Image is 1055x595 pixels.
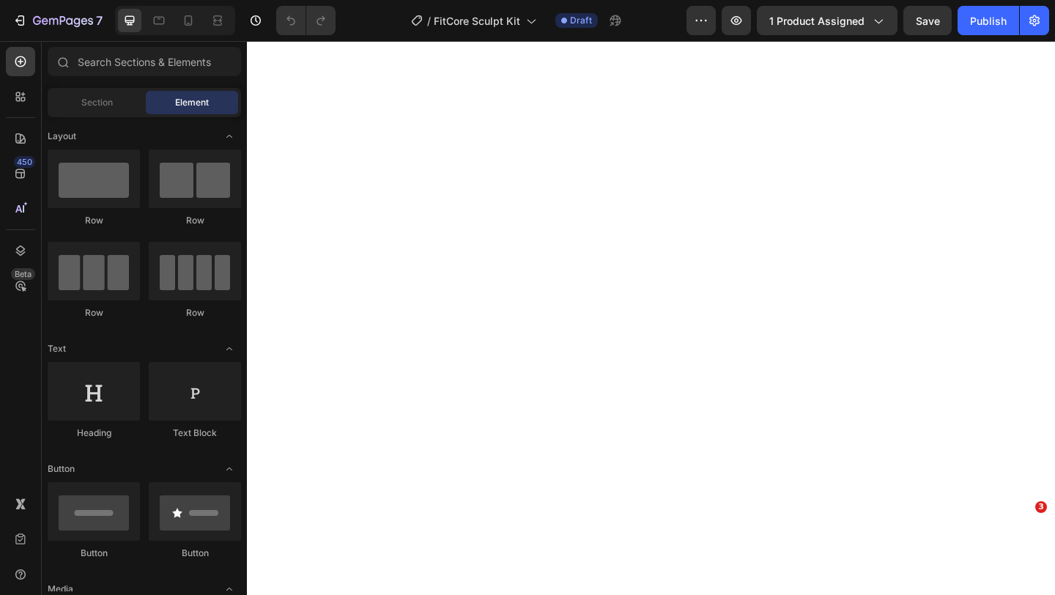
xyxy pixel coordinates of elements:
[149,547,241,560] div: Button
[48,130,76,143] span: Layout
[48,306,140,319] div: Row
[96,12,103,29] p: 7
[48,547,140,560] div: Button
[175,96,209,109] span: Element
[970,13,1007,29] div: Publish
[1035,501,1047,513] span: 3
[958,6,1019,35] button: Publish
[149,426,241,440] div: Text Block
[149,214,241,227] div: Row
[427,13,431,29] span: /
[48,462,75,476] span: Button
[48,214,140,227] div: Row
[48,342,66,355] span: Text
[81,96,113,109] span: Section
[757,6,897,35] button: 1 product assigned
[48,47,241,76] input: Search Sections & Elements
[570,14,592,27] span: Draft
[218,125,241,148] span: Toggle open
[218,337,241,361] span: Toggle open
[903,6,952,35] button: Save
[11,268,35,280] div: Beta
[769,13,865,29] span: 1 product assigned
[218,457,241,481] span: Toggle open
[1005,523,1040,558] iframe: Intercom live chat
[916,15,940,27] span: Save
[149,306,241,319] div: Row
[247,41,1055,595] iframe: Design area
[14,156,35,168] div: 450
[434,13,520,29] span: FitCore Sculpt Kit
[276,6,336,35] div: Undo/Redo
[48,426,140,440] div: Heading
[6,6,109,35] button: 7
